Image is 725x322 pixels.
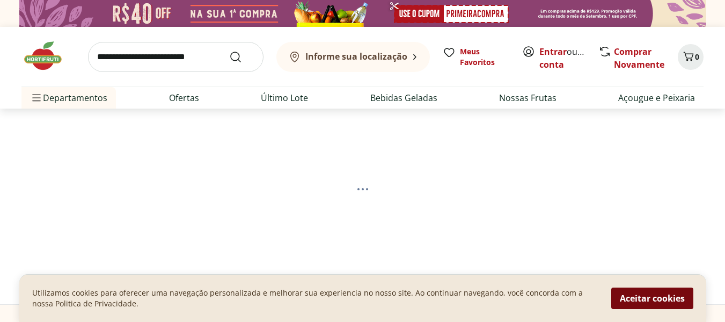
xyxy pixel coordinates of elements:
[261,91,308,104] a: Último Lote
[460,46,509,68] span: Meus Favoritos
[32,288,598,309] p: Utilizamos cookies para oferecer uma navegação personalizada e melhorar sua experiencia no nosso ...
[614,46,664,70] a: Comprar Novamente
[305,51,407,62] b: Informe sua localização
[443,46,509,68] a: Meus Favoritos
[21,40,75,72] img: Hortifruti
[229,51,255,63] button: Submit Search
[678,44,704,70] button: Carrinho
[499,91,556,104] a: Nossas Frutas
[370,91,437,104] a: Bebidas Geladas
[611,288,693,309] button: Aceitar cookies
[88,42,263,72] input: search
[618,91,695,104] a: Açougue e Peixaria
[695,52,699,62] span: 0
[276,42,430,72] button: Informe sua localização
[30,85,107,111] span: Departamentos
[539,46,598,70] a: Criar conta
[169,91,199,104] a: Ofertas
[539,46,567,58] a: Entrar
[539,45,587,71] span: ou
[30,85,43,111] button: Menu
